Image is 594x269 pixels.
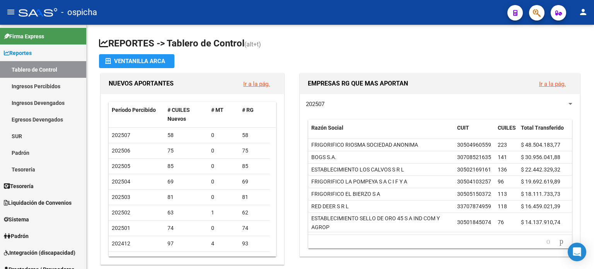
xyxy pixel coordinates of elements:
span: $ 30.956.041,88 [521,154,560,160]
div: BOGS S.A. [311,153,336,162]
mat-icon: person [579,7,588,17]
span: Integración (discapacidad) [4,248,75,257]
span: Firma Express [4,32,44,41]
div: 69 [167,177,205,186]
span: 96 [498,178,504,185]
span: 202502 [112,209,130,216]
div: Open Intercom Messenger [568,243,586,261]
span: Liquidación de Convenios [4,199,72,207]
span: EMPRESAS RG QUE MAS APORTAN [308,80,408,87]
span: 113 [498,191,507,197]
div: 58 [167,131,205,140]
h1: REPORTES -> Tablero de Control [99,37,582,51]
span: 202506 [112,147,130,154]
div: 62 [242,208,267,217]
span: 202505 [112,163,130,169]
div: 69 [242,177,267,186]
div: 1 [211,208,236,217]
span: $ 16.459.021,39 [521,203,560,209]
div: 30504960559 [457,140,491,149]
div: 6 [211,255,236,264]
button: Ir a la pág. [237,77,276,91]
div: FRIGORIFICO EL BIERZO S A [311,190,380,199]
div: ESTABLECIMIENTO LOS CALVOS S R L [311,165,404,174]
a: Ir a la pág. [243,81,270,87]
div: 33707874959 [457,202,491,211]
div: FRIGORIFICO RIOSMA SOCIEDAD ANONIMA [311,140,418,149]
div: 97 [167,239,205,248]
span: 136 [498,166,507,173]
div: 30504103257 [457,177,491,186]
span: CUILES [498,125,516,131]
div: 74 [242,224,267,233]
span: Total Transferido [521,125,564,131]
div: 75 [167,146,205,155]
datatable-header-cell: # RG [239,102,270,127]
mat-icon: menu [6,7,15,17]
a: Ir a la pág. [539,81,566,87]
span: $ 22.442.329,32 [521,166,560,173]
div: 85 [167,162,205,171]
span: 118 [498,203,507,209]
div: 0 [211,162,236,171]
div: 0 [211,224,236,233]
div: 85 [242,162,267,171]
datatable-header-cell: CUIT [454,120,495,145]
span: # CUILES Nuevos [167,107,190,122]
button: Ventanilla ARCA [99,54,174,68]
span: 202504 [112,178,130,185]
span: NUEVOS APORTANTES [109,80,174,87]
span: 202503 [112,194,130,200]
span: 202507 [306,101,324,108]
div: 0 [211,131,236,140]
span: Período Percibido [112,107,156,113]
div: 74 [167,224,205,233]
span: 202507 [112,132,130,138]
div: 81 [242,193,267,202]
div: 0 [211,193,236,202]
div: Ventanilla ARCA [105,54,168,68]
div: 30502169161 [457,165,491,174]
button: Ir a la pág. [533,77,572,91]
div: 30501845074 [457,218,491,227]
span: 141 [498,154,507,160]
div: 81 [167,193,205,202]
span: $ 14.137.910,74 [521,219,560,225]
a: go to previous page [543,237,554,246]
div: 4 [211,239,236,248]
span: Sistema [4,215,29,224]
span: 202412 [112,240,130,247]
span: # MT [211,107,224,113]
div: 0 [211,177,236,186]
span: 202411 [112,256,130,262]
div: 30505150372 [457,190,491,199]
datatable-header-cell: # MT [208,102,239,127]
datatable-header-cell: # CUILES Nuevos [164,102,208,127]
span: 202501 [112,225,130,231]
div: 30708521635 [457,153,491,162]
datatable-header-cell: Razón Social [308,120,454,145]
span: $ 48.504.183,77 [521,142,560,148]
span: (alt+t) [244,41,261,48]
div: 80 [242,255,267,264]
span: - ospicha [61,4,97,21]
span: Razón Social [311,125,343,131]
span: Reportes [4,49,32,57]
span: $ 19.692.619,89 [521,178,560,185]
span: # RG [242,107,254,113]
div: 75 [242,146,267,155]
span: Padrón [4,232,29,240]
a: go to next page [556,237,567,246]
span: Tesorería [4,182,34,190]
div: 93 [242,239,267,248]
div: 86 [167,255,205,264]
datatable-header-cell: Total Transferido [518,120,572,145]
div: FRIGORIFICO LA POMPEYA S A C I F Y A [311,177,407,186]
datatable-header-cell: CUILES [495,120,518,145]
div: 58 [242,131,267,140]
div: RED DEER S R L [311,202,349,211]
span: 76 [498,219,504,225]
datatable-header-cell: Período Percibido [109,102,164,127]
div: 0 [211,146,236,155]
div: ESTABLECIMIENTO SELLO DE ORO 45 S A IND COM Y AGROP [311,214,451,232]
